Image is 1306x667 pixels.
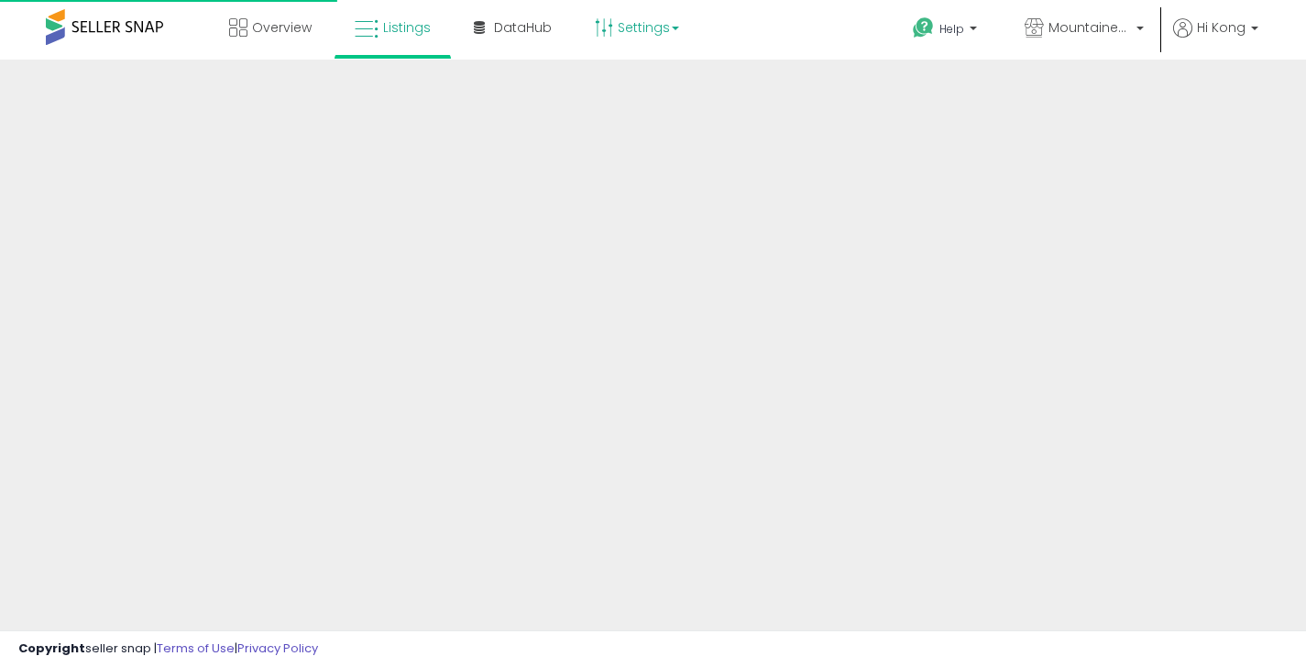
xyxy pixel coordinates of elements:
a: Help [898,3,995,60]
i: Get Help [912,16,935,39]
div: seller snap | | [18,640,318,658]
span: MountaineerBrand [1048,18,1131,37]
span: Hi Kong [1197,18,1246,37]
span: Help [939,21,964,37]
strong: Copyright [18,640,85,657]
span: Overview [252,18,312,37]
span: DataHub [494,18,552,37]
span: Listings [383,18,431,37]
a: Privacy Policy [237,640,318,657]
a: Terms of Use [157,640,235,657]
a: Hi Kong [1173,18,1258,60]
